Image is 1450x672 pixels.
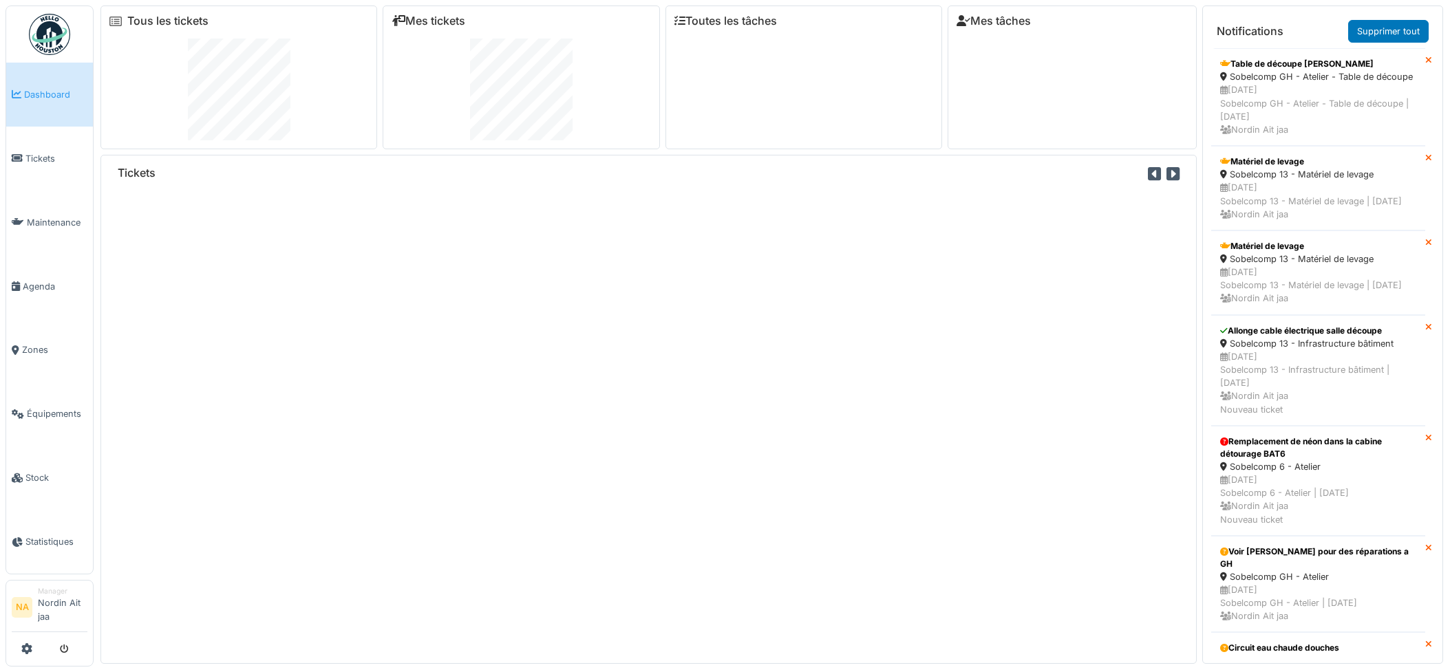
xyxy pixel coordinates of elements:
a: Allonge cable électrique salle découpe Sobelcomp 13 - Infrastructure bâtiment [DATE]Sobelcomp 13 ... [1211,315,1425,426]
a: Mes tâches [957,14,1031,28]
a: Dashboard [6,63,93,127]
div: [DATE] Sobelcomp GH - Atelier - Table de découpe | [DATE] Nordin Ait jaa [1220,83,1416,136]
a: NA ManagerNordin Ait jaa [12,586,87,632]
div: Sobelcomp GH - Atelier [1220,570,1416,583]
div: [DATE] Sobelcomp 6 - Atelier | [DATE] Nordin Ait jaa Nouveau ticket [1220,473,1416,526]
a: Table de découpe [PERSON_NAME] Sobelcomp GH - Atelier - Table de découpe [DATE]Sobelcomp GH - Ate... [1211,48,1425,146]
div: Allonge cable électrique salle découpe [1220,325,1416,337]
a: Supprimer tout [1348,20,1429,43]
a: Matériel de levage Sobelcomp 13 - Matériel de levage [DATE]Sobelcomp 13 - Matériel de levage | [D... [1211,146,1425,230]
li: Nordin Ait jaa [38,586,87,629]
h6: Notifications [1217,25,1283,38]
div: [DATE] Sobelcomp GH - Atelier | [DATE] Nordin Ait jaa [1220,583,1416,623]
a: Tickets [6,127,93,191]
a: Mes tickets [392,14,465,28]
span: Tickets [25,152,87,165]
a: Équipements [6,382,93,446]
div: Sobelcomp 13 - Matériel de levage [1220,252,1416,265]
div: Manager [38,586,87,596]
div: [DATE] Sobelcomp 13 - Matériel de levage | [DATE] Nordin Ait jaa [1220,181,1416,221]
img: Badge_color-CXgf-gQk.svg [29,14,70,55]
span: Zones [22,343,87,356]
div: Sobelcomp 6 - Atelier [1220,460,1416,473]
div: Table de découpe [PERSON_NAME] [1220,58,1416,70]
a: Tous les tickets [127,14,209,28]
a: Matériel de levage Sobelcomp 13 - Matériel de levage [DATE]Sobelcomp 13 - Matériel de levage | [D... [1211,230,1425,315]
span: Équipements [27,407,87,420]
div: Matériel de levage [1220,240,1416,252]
span: Dashboard [24,88,87,101]
span: Statistiques [25,535,87,548]
div: [DATE] Sobelcomp 13 - Matériel de levage | [DATE] Nordin Ait jaa [1220,265,1416,305]
a: Stock [6,446,93,510]
a: Toutes les tâches [674,14,777,28]
span: Maintenance [27,216,87,229]
div: Voir [PERSON_NAME] pour des réparations a GH [1220,545,1416,570]
div: Remplacement de néon dans la cabine détourage BAT6 [1220,435,1416,460]
a: Voir [PERSON_NAME] pour des réparations a GH Sobelcomp GH - Atelier [DATE]Sobelcomp GH - Atelier ... [1211,536,1425,633]
a: Maintenance [6,191,93,254]
div: Sobelcomp GH - Atelier - Table de découpe [1220,70,1416,83]
div: Matériel de levage [1220,155,1416,168]
a: Zones [6,318,93,382]
a: Agenda [6,254,93,318]
div: Sobelcomp 13 - Matériel de levage [1220,168,1416,181]
div: Sobelcomp 13 - Infrastructure bâtiment [1220,337,1416,350]
span: Agenda [23,280,87,293]
span: Stock [25,471,87,484]
a: Remplacement de néon dans la cabine détourage BAT6 Sobelcomp 6 - Atelier [DATE]Sobelcomp 6 - Atel... [1211,426,1425,536]
a: Statistiques [6,510,93,574]
li: NA [12,597,32,618]
div: [DATE] Sobelcomp 13 - Infrastructure bâtiment | [DATE] Nordin Ait jaa Nouveau ticket [1220,350,1416,416]
h6: Tickets [118,166,156,180]
div: Circuit eau chaude douches [1220,642,1416,654]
